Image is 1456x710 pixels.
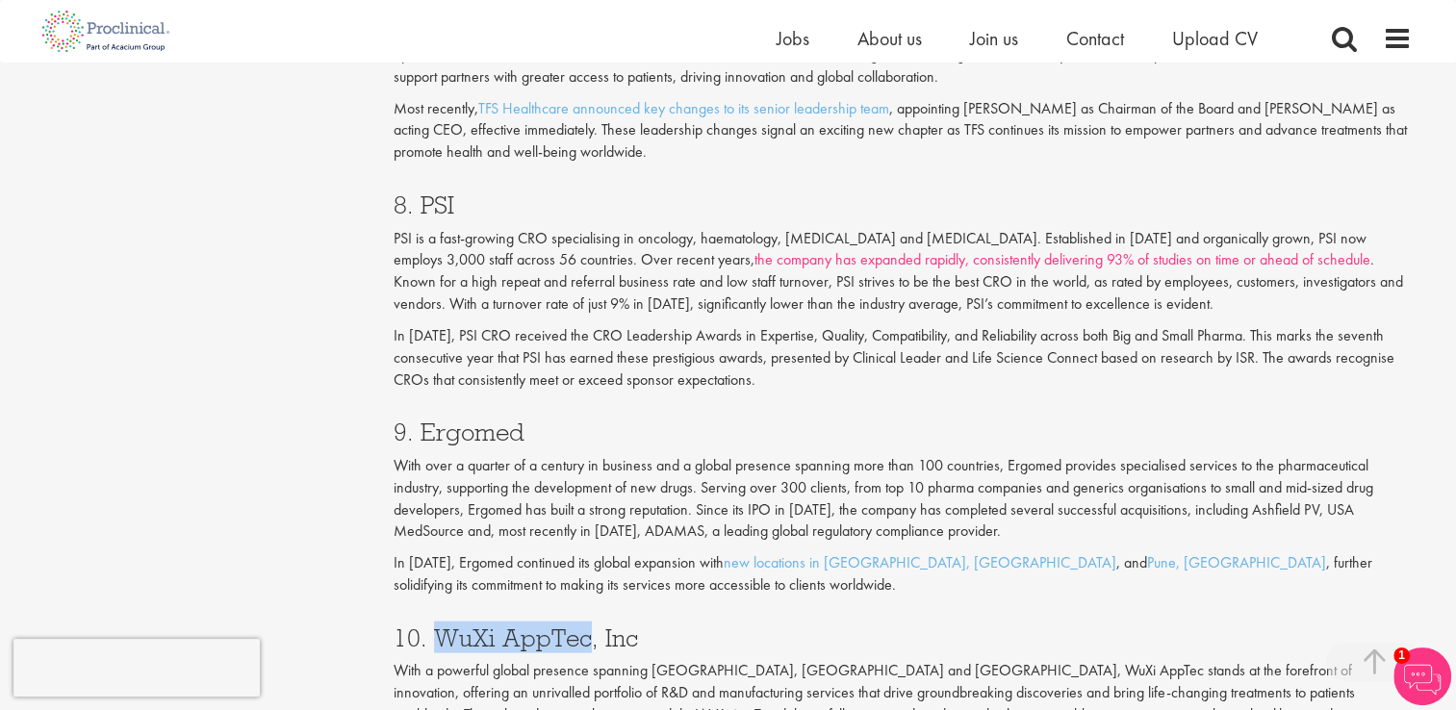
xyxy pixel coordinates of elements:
[777,26,809,51] a: Jobs
[394,325,1412,392] p: In [DATE], PSI CRO received the CRO Leadership Awards in Expertise, Quality, Compatibility, and R...
[394,192,1412,217] h3: 8. PSI
[724,552,1116,572] a: new locations in [GEOGRAPHIC_DATA], [GEOGRAPHIC_DATA]
[1393,647,1410,664] span: 1
[394,228,1412,316] p: PSI is a fast-growing CRO specialising in oncology, haematology, [MEDICAL_DATA] and [MEDICAL_DATA...
[394,455,1412,543] p: With over a quarter of a century in business and a global presence spanning more than 100 countri...
[13,639,260,697] iframe: reCAPTCHA
[857,26,922,51] a: About us
[1066,26,1124,51] a: Contact
[970,26,1018,51] a: Join us
[394,552,1412,596] p: In [DATE], Ergomed continued its global expansion with , and , further solidifying its commitment...
[394,625,1412,650] h3: 10. WuXi AppTec, Inc
[1393,647,1451,705] img: Chatbot
[754,249,1370,269] a: the company has expanded rapidly, consistently delivering 93% of studies on time or ahead of sche...
[1172,26,1258,51] a: Upload CV
[1147,552,1326,572] a: Pune, [GEOGRAPHIC_DATA]
[394,419,1412,444] h3: 9. Ergomed
[394,98,1412,165] p: Most recently, , appointing [PERSON_NAME] as Chairman of the Board and [PERSON_NAME] as acting CE...
[478,98,889,118] a: TFS Healthcare announced key changes to its senior leadership team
